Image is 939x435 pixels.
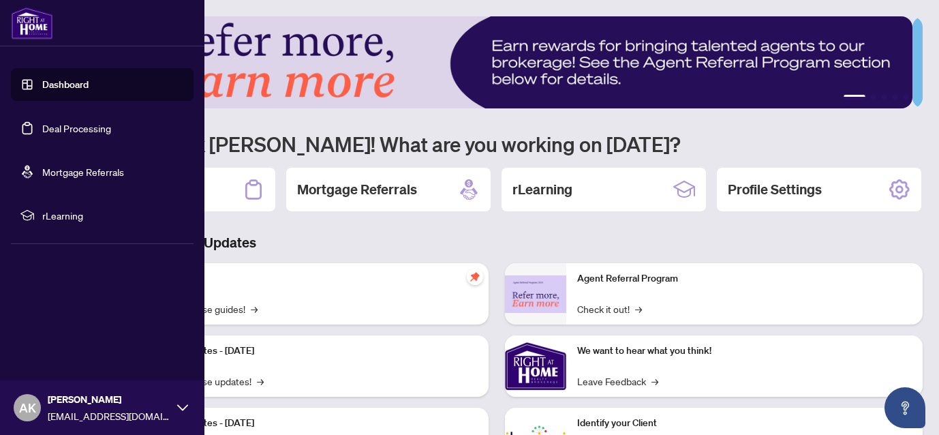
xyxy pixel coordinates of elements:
a: Leave Feedback→ [577,374,658,389]
p: Platform Updates - [DATE] [143,416,478,431]
span: pushpin [467,269,483,285]
a: Mortgage Referrals [42,166,124,178]
h2: Mortgage Referrals [297,180,417,199]
span: rLearning [42,208,184,223]
button: 1 [844,95,865,100]
span: → [635,301,642,316]
h2: Profile Settings [728,180,822,199]
button: 3 [882,95,887,100]
img: logo [11,7,53,40]
h3: Brokerage & Industry Updates [71,233,923,252]
p: Agent Referral Program [577,271,912,286]
a: Deal Processing [42,122,111,134]
p: Platform Updates - [DATE] [143,344,478,359]
button: 4 [893,95,898,100]
img: Slide 0 [71,16,912,108]
span: [EMAIL_ADDRESS][DOMAIN_NAME] [48,408,170,423]
span: [PERSON_NAME] [48,392,170,407]
span: → [651,374,658,389]
a: Check it out!→ [577,301,642,316]
span: → [251,301,258,316]
button: 5 [904,95,909,100]
span: → [257,374,264,389]
h1: Welcome back [PERSON_NAME]! What are you working on [DATE]? [71,131,923,157]
button: Open asap [884,387,925,428]
p: Self-Help [143,271,478,286]
p: Identify your Client [577,416,912,431]
a: Dashboard [42,78,89,91]
h2: rLearning [512,180,572,199]
span: AK [19,398,36,417]
img: We want to hear what you think! [505,335,566,397]
img: Agent Referral Program [505,275,566,313]
button: 2 [871,95,876,100]
p: We want to hear what you think! [577,344,912,359]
